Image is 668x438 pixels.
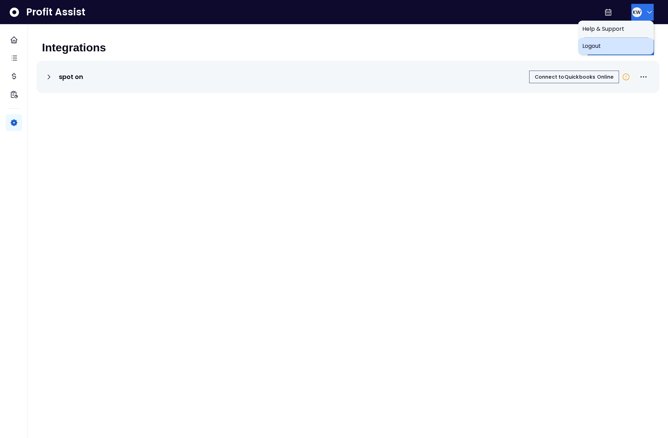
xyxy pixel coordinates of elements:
[59,73,83,81] p: spot on
[636,69,651,85] button: More options
[582,25,649,33] span: Help & Support
[529,71,619,83] button: Connect toQuickbooks Online
[633,9,641,16] span: KW
[26,6,85,19] span: Profit Assist
[582,42,649,50] span: Logout
[42,41,106,55] p: Integrations
[535,73,613,80] span: Connect to Quickbooks Online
